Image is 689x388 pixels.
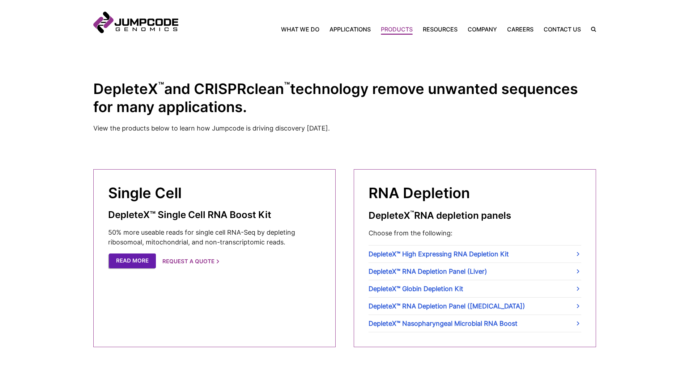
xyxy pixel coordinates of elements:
h2: DepleteX and CRISPRclean technology remove unwanted sequences for many applications. [93,80,596,116]
a: Company [463,25,502,34]
a: DepleteX™ High Expressing RNA Depletion Kit [369,246,581,263]
p: 50% more useable reads for single cell RNA-Seq by depleting ribosomoal, mitochondrial, and non-tr... [108,227,321,247]
a: DepleteX™ Nasopharyngeal Microbial RNA Boost [369,315,581,332]
p: View the products below to learn how Jumpcode is driving discovery [DATE]. [93,123,596,133]
nav: Primary Navigation [178,25,586,34]
h2: RNA Depletion [369,184,581,202]
a: Applications [324,25,376,34]
h2: Single Cell [108,184,321,202]
p: Choose from the following: [369,228,581,238]
a: What We Do [281,25,324,34]
a: DepleteX™ RNA Depletion Panel (Liver) [369,263,581,280]
a: Request a Quote [162,254,219,269]
a: DepleteX™ RNA Depletion Panel ([MEDICAL_DATA]) [369,298,581,315]
sup: ™ [284,80,290,91]
a: DepleteX™ Globin Depletion Kit [369,280,581,297]
h3: DepleteX RNA depletion panels [369,209,581,221]
a: Contact Us [539,25,586,34]
h3: DepleteX™ Single Cell RNA Boost Kit [108,209,321,220]
label: Search the site. [586,27,596,32]
sup: ™ [158,80,164,91]
a: Careers [502,25,539,34]
a: Resources [418,25,463,34]
a: Products [376,25,418,34]
sup: ™ [410,209,414,217]
a: Read More [109,253,156,268]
